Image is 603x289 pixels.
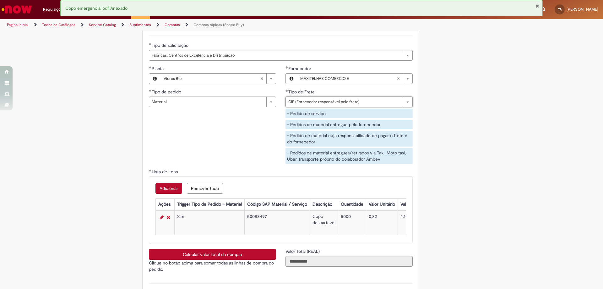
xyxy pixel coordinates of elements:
span: Tipo de Frete [288,89,316,95]
th: Valor Total Moeda [398,199,438,210]
span: Obrigatório Preenchido [149,66,152,69]
a: Editar Linha 1 [158,214,165,221]
th: Trigger Tipo de Pedido = Material [174,199,244,210]
span: Vidros Rio [164,74,260,84]
span: Requisições [43,6,65,13]
td: 0,82 [366,211,398,235]
td: 4.100,00 [398,211,438,235]
input: Valor Total (REAL) [285,256,413,267]
th: Código SAP Material / Serviço [244,199,310,210]
a: Suprimentos [129,22,151,27]
abbr: Limpar campo Fornecedor [394,74,403,84]
span: Obrigatório Preenchido [149,43,152,45]
button: Calcular valor total da compra [149,249,276,260]
a: Todos os Catálogos [42,22,75,27]
a: Vidros RioLimpar campo Planta [160,74,276,84]
a: Remover linha 1 [165,214,172,221]
div: - Pedidos de material entregues/retirados via Taxi, Moto taxi, Uber, transporte próprio do colabo... [285,148,413,164]
p: Clique no botão acima para somar todas as linhas de compra do pedido. [149,260,276,272]
th: Descrição [310,199,338,210]
ul: Trilhas de página [5,19,397,31]
span: Obrigatório Preenchido [285,89,288,92]
button: Remove all rows for Lista de Itens [187,183,223,194]
a: MAXITELHAS COMERCIO ELimpar campo Fornecedor [297,74,412,84]
button: Planta, Visualizar este registro Vidros Rio [149,74,160,84]
div: - Pedido de serviço [285,109,413,118]
span: Lista de Itens [152,169,179,175]
span: CIF (Fornecedor responsável pelo frete) [288,97,400,107]
span: [PERSON_NAME] [567,7,598,12]
label: Somente leitura - Valor Total (REAL) [285,248,321,254]
span: Fornecedor [288,66,312,71]
button: Fornecedor , Visualizar este registro MAXITELHAS COMERCIO E [286,74,297,84]
span: Obrigatório Preenchido [285,66,288,69]
span: Obrigatório Preenchido [149,169,152,172]
a: Compras [165,22,180,27]
a: Compras rápidas (Speed Buy) [193,22,244,27]
td: 50083497 [244,211,310,235]
td: 5000 [338,211,366,235]
td: Sim [174,211,244,235]
span: Tipo de solicitação [152,42,190,48]
th: Quantidade [338,199,366,210]
span: Material [152,97,263,107]
abbr: Limpar campo Planta [257,74,266,84]
div: - Pedidos de material entregue pelo fornecedor [285,120,413,129]
span: YA [558,7,562,11]
span: Fábricas, Centros de Excelência e Distribuição [152,50,400,60]
button: Add a row for Lista de Itens [155,183,182,194]
td: Copo descartavel [310,211,338,235]
th: Valor Unitário [366,199,398,210]
th: Ações [155,199,174,210]
span: Tipo de pedido [152,89,182,95]
span: MAXITELHAS COMERCIO E [300,74,397,84]
span: Planta [152,66,165,71]
div: - Pedido de material cuja responsabilidade de pagar o frete é do fornecedor [285,131,413,147]
span: Obrigatório Preenchido [149,89,152,92]
a: Página inicial [7,22,29,27]
img: ServiceNow [1,3,33,16]
span: Copo emergencial.pdf Anexado [65,5,128,11]
a: Service Catalog [89,22,116,27]
button: Fechar Notificação [535,3,539,8]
